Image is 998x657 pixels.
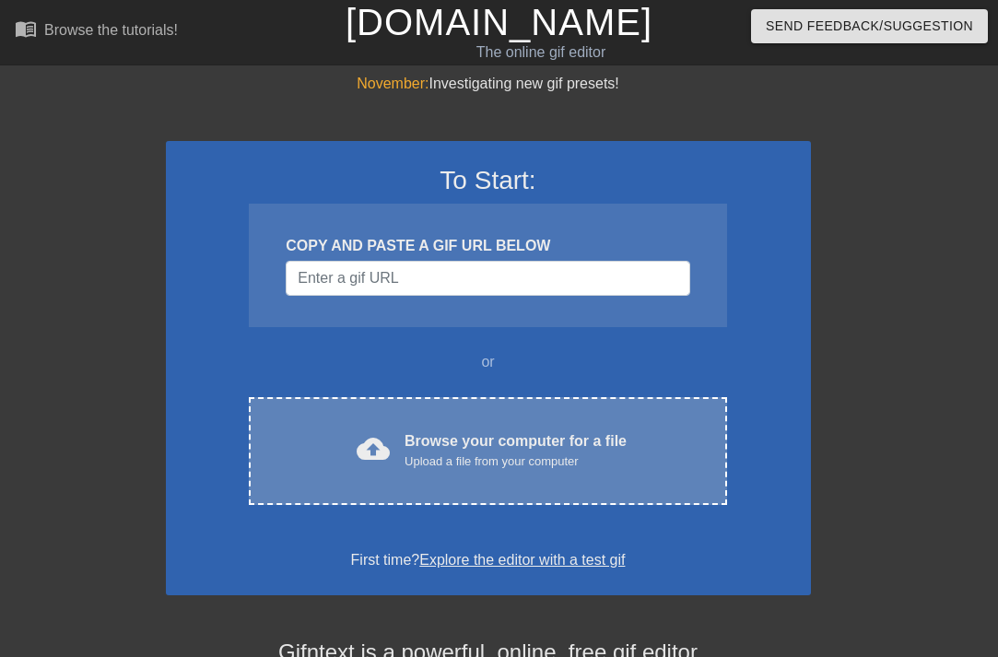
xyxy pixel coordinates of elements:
span: Send Feedback/Suggestion [766,15,973,38]
a: Explore the editor with a test gif [419,552,625,568]
div: or [214,351,763,373]
a: Browse the tutorials! [15,18,178,46]
span: November: [357,76,429,91]
div: The online gif editor [342,41,740,64]
input: Username [286,261,689,296]
span: cloud_upload [357,432,390,465]
div: Investigating new gif presets! [166,73,811,95]
div: Browse your computer for a file [405,430,627,471]
div: Browse the tutorials! [44,22,178,38]
a: [DOMAIN_NAME] [346,2,652,42]
div: First time? [190,549,787,571]
h3: To Start: [190,165,787,196]
button: Send Feedback/Suggestion [751,9,988,43]
span: menu_book [15,18,37,40]
div: Upload a file from your computer [405,452,627,471]
div: COPY AND PASTE A GIF URL BELOW [286,235,689,257]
